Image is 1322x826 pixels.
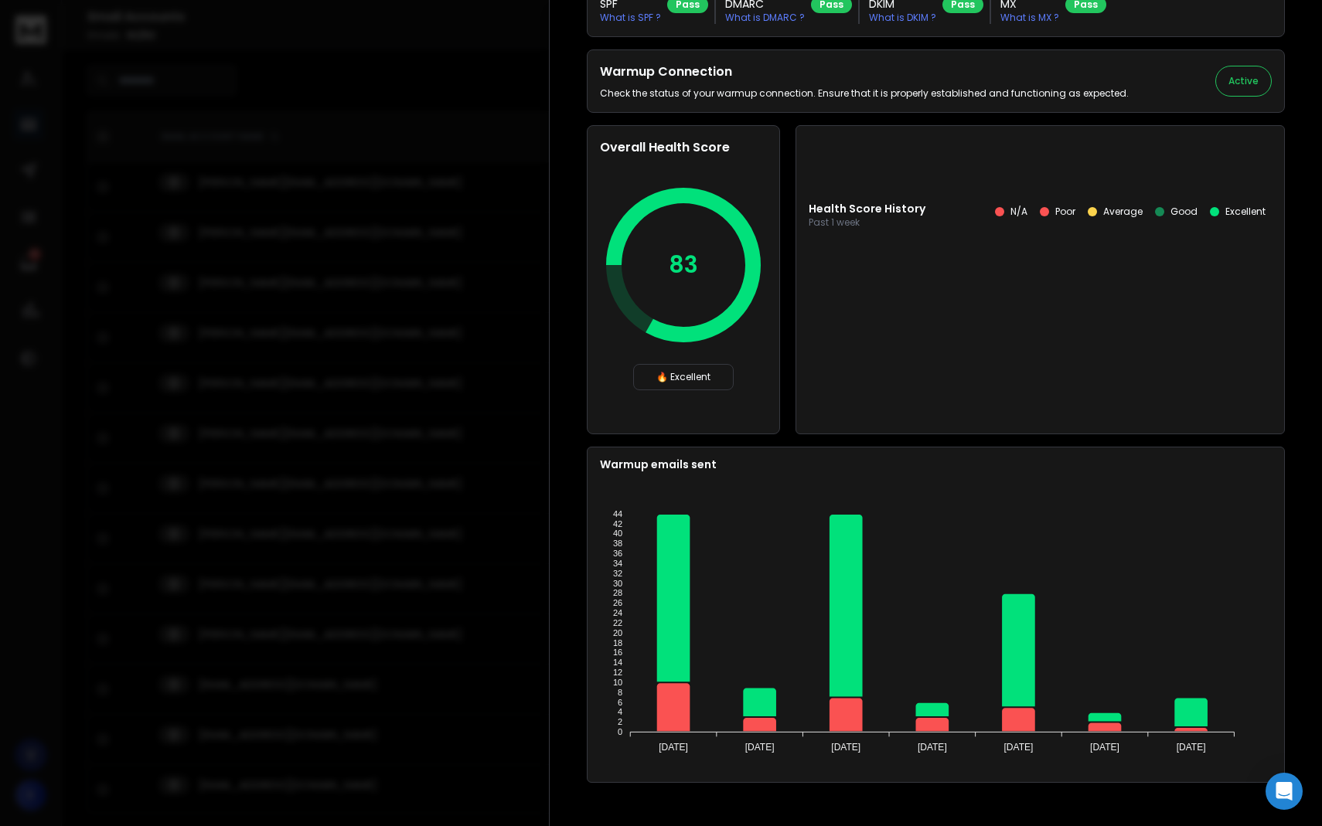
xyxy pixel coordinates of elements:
p: Check the status of your warmup connection. Ensure that it is properly established and functionin... [600,87,1129,100]
div: Open Intercom Messenger [1266,773,1303,810]
button: Active [1215,66,1272,97]
p: What is MX ? [1000,12,1059,24]
tspan: 40 [613,529,622,538]
tspan: [DATE] [1177,742,1206,753]
p: Excellent [1225,206,1266,218]
p: Average [1103,206,1143,218]
tspan: 36 [613,549,622,558]
p: Poor [1055,206,1075,218]
tspan: 44 [613,509,622,518]
tspan: 42 [613,519,622,529]
p: Warmup emails sent [600,457,1272,472]
p: What is DMARC ? [725,12,805,24]
tspan: 14 [613,658,622,667]
p: Good [1170,206,1198,218]
div: 🔥 Excellent [633,364,734,390]
tspan: [DATE] [1004,742,1034,753]
tspan: 28 [613,588,622,597]
p: Health Score History [809,201,925,216]
tspan: 38 [613,539,622,548]
tspan: 2 [618,717,622,726]
tspan: 20 [613,628,622,637]
tspan: [DATE] [1090,742,1119,753]
tspan: 12 [613,668,622,677]
tspan: 24 [613,608,622,617]
tspan: 26 [613,598,622,607]
h2: Warmup Connection [600,63,1129,81]
p: What is SPF ? [600,12,661,24]
tspan: 4 [618,707,622,716]
tspan: [DATE] [659,742,688,753]
tspan: 34 [613,559,622,568]
p: N/A [1010,206,1027,218]
h2: Overall Health Score [600,138,767,157]
tspan: [DATE] [918,742,947,753]
tspan: 8 [618,688,622,697]
p: Past 1 week [809,216,925,229]
p: 83 [669,251,698,279]
tspan: 22 [613,618,622,627]
tspan: 18 [613,638,622,648]
tspan: 6 [618,698,622,707]
tspan: 32 [613,569,622,578]
tspan: 0 [618,727,622,736]
tspan: [DATE] [745,742,775,753]
tspan: 30 [613,579,622,588]
p: What is DKIM ? [869,12,936,24]
tspan: 16 [613,648,622,657]
tspan: [DATE] [831,742,860,753]
tspan: 10 [613,678,622,687]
